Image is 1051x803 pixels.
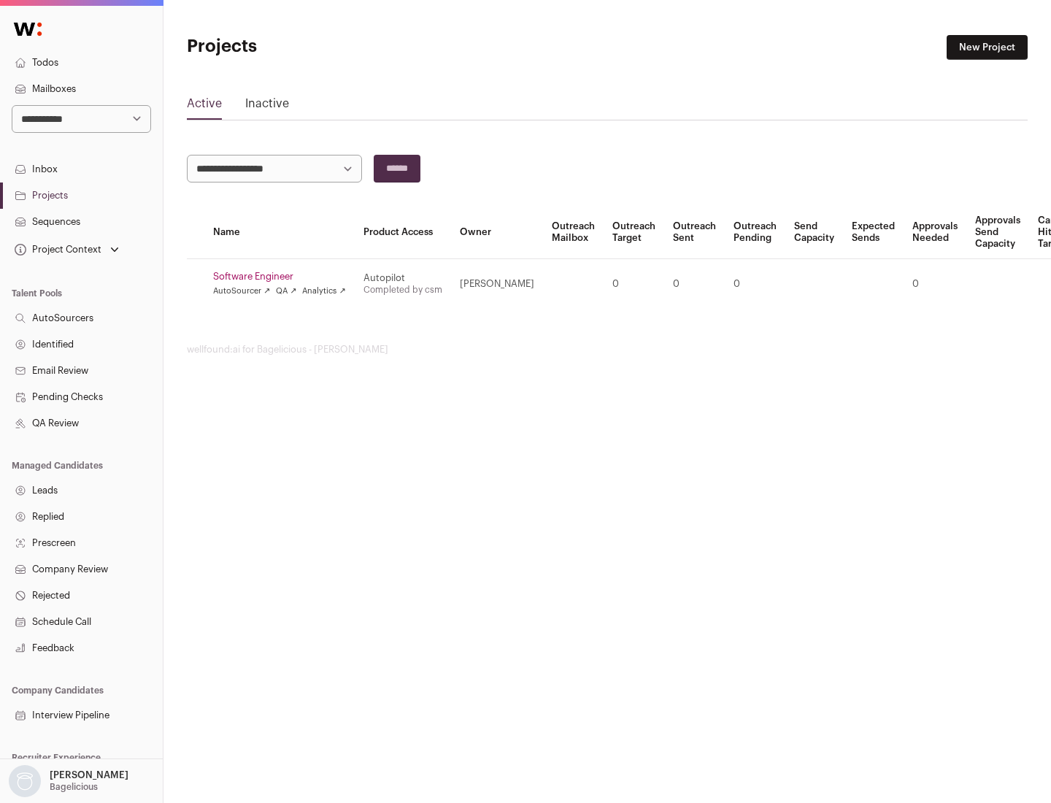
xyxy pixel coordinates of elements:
[12,244,101,255] div: Project Context
[725,259,785,310] td: 0
[187,95,222,118] a: Active
[187,344,1028,356] footer: wellfound:ai for Bagelicious - [PERSON_NAME]
[966,206,1029,259] th: Approvals Send Capacity
[725,206,785,259] th: Outreach Pending
[12,239,122,260] button: Open dropdown
[6,765,131,797] button: Open dropdown
[363,285,442,294] a: Completed by csm
[664,206,725,259] th: Outreach Sent
[50,781,98,793] p: Bagelicious
[904,259,966,310] td: 0
[451,206,543,259] th: Owner
[9,765,41,797] img: nopic.png
[904,206,966,259] th: Approvals Needed
[6,15,50,44] img: Wellfound
[604,259,664,310] td: 0
[213,285,270,297] a: AutoSourcer ↗
[187,35,467,58] h1: Projects
[213,271,346,283] a: Software Engineer
[543,206,604,259] th: Outreach Mailbox
[843,206,904,259] th: Expected Sends
[204,206,355,259] th: Name
[947,35,1028,60] a: New Project
[50,769,128,781] p: [PERSON_NAME]
[785,206,843,259] th: Send Capacity
[245,95,289,118] a: Inactive
[363,272,442,284] div: Autopilot
[355,206,451,259] th: Product Access
[302,285,345,297] a: Analytics ↗
[604,206,664,259] th: Outreach Target
[276,285,296,297] a: QA ↗
[664,259,725,310] td: 0
[451,259,543,310] td: [PERSON_NAME]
